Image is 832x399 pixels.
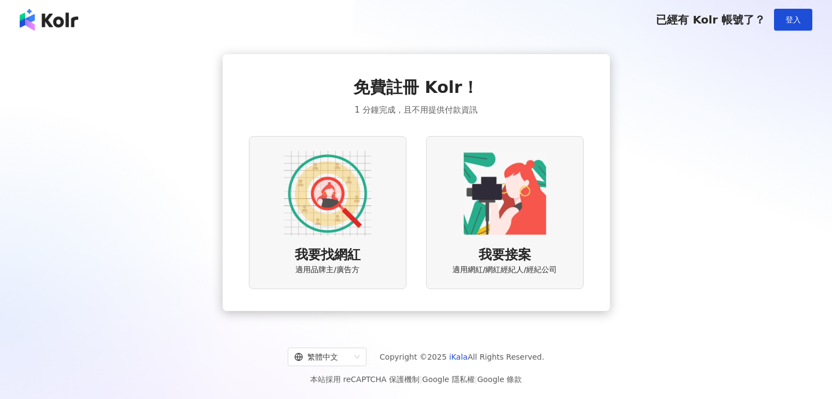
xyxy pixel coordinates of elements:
[20,9,78,31] img: logo
[353,76,479,99] span: 免費註冊 Kolr！
[284,150,371,237] img: AD identity option
[774,9,812,31] button: 登入
[479,246,531,265] span: 我要接案
[295,246,360,265] span: 我要找網紅
[310,373,522,386] span: 本站採用 reCAPTCHA 保護機制
[452,265,557,275] span: 適用網紅/網紅經紀人/經紀公司
[449,353,468,361] a: iKala
[420,375,422,384] span: |
[295,265,359,275] span: 適用品牌主/廣告方
[294,348,350,366] div: 繁體中文
[786,15,801,24] span: 登入
[475,375,478,384] span: |
[380,350,544,363] span: Copyright © 2025 All Rights Reserved.
[477,375,522,384] a: Google 條款
[461,150,549,237] img: KOL identity option
[354,103,477,116] span: 1 分鐘完成，且不用提供付款資訊
[422,375,475,384] a: Google 隱私權
[656,13,765,26] span: 已經有 Kolr 帳號了？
